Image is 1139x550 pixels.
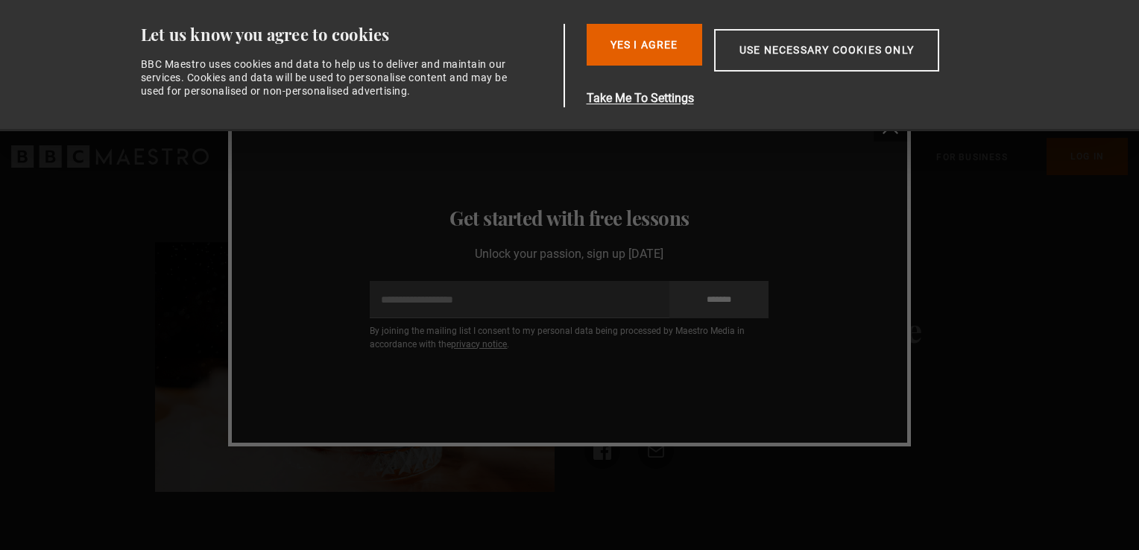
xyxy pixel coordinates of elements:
button: Take Me To Settings [587,89,1010,107]
div: BBC Maestro uses cookies and data to help us to deliver and maintain our services. Cookies and da... [141,57,517,98]
div: Let us know you agree to cookies [141,24,558,45]
button: Yes I Agree [587,24,702,66]
a: privacy notice [451,339,507,350]
button: Use necessary cookies only [714,29,939,72]
p: By joining the mailing list I consent to my personal data being processed by Maestro Media in acc... [370,324,769,351]
p: Unlock your passion, sign up [DATE] [370,245,769,263]
h3: Get started with free lessons [250,203,890,233]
